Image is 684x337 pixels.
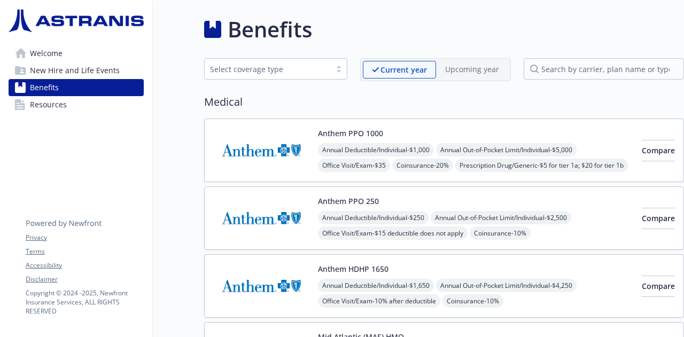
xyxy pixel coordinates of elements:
a: Disclaimer [26,275,143,284]
a: Welcome [9,45,144,62]
span: Compare [642,281,675,291]
a: Accessibility [26,261,143,270]
span: Prescription Drug/Generic - $5 for tier 1a; $20 for tier 1b [455,159,628,172]
a: Privacy [26,233,143,242]
p: Current year [380,64,427,75]
button: Anthem PPO 250 [318,195,379,207]
span: Annual Deductible/Individual - $250 [318,211,429,224]
div: Select coverage type [210,64,325,75]
button: Anthem PPO 1000 [318,128,383,139]
span: Coinsurance - 10% [442,294,503,308]
a: Resources [9,96,144,113]
span: Annual Deductible/Individual - $1,000 [318,143,434,156]
span: New Hire and Life Events [30,62,120,79]
span: Benefits [30,79,59,96]
span: Compare [642,145,675,155]
span: Office Visit/Exam - 10% after deductible [318,294,440,308]
span: Coinsurance - 10% [470,226,531,240]
span: Annual Out-of-Pocket Limit/Individual - $4,250 [436,279,577,292]
a: Benefits [9,79,144,96]
span: Coinsurance - 20% [392,159,453,172]
span: Annual Out-of-Pocket Limit/Individual - $5,000 [436,143,577,156]
span: Annual Out-of-Pocket Limit/Individual - $2,500 [431,211,571,224]
h2: Medical [204,94,684,110]
a: Terms [26,247,143,256]
span: Welcome [30,45,63,62]
input: search by carrier, plan name or type [524,58,684,80]
img: Anthem Blue Cross carrier logo [213,263,309,309]
span: Upcoming year [436,61,508,79]
span: Office Visit/Exam - $15 deductible does not apply [318,226,468,240]
p: Upcoming year [445,64,499,75]
button: Anthem HDHP 1650 [318,263,388,275]
img: Anthem Blue Cross carrier logo [213,128,309,173]
span: Compare [642,213,675,223]
img: Anthem Blue Cross carrier logo [213,195,309,241]
button: Compare [642,208,675,229]
button: Compare [642,140,675,161]
span: Annual Deductible/Individual - $1,650 [318,279,434,292]
span: Office Visit/Exam - $35 [318,159,390,172]
p: Copyright © 2024 - 2025 , Newfront Insurance Services, ALL RIGHTS RESERVED [26,288,143,316]
button: Compare [642,276,675,297]
a: New Hire and Life Events [9,62,144,79]
span: Resources [30,96,67,113]
h1: Benefits [228,13,312,45]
